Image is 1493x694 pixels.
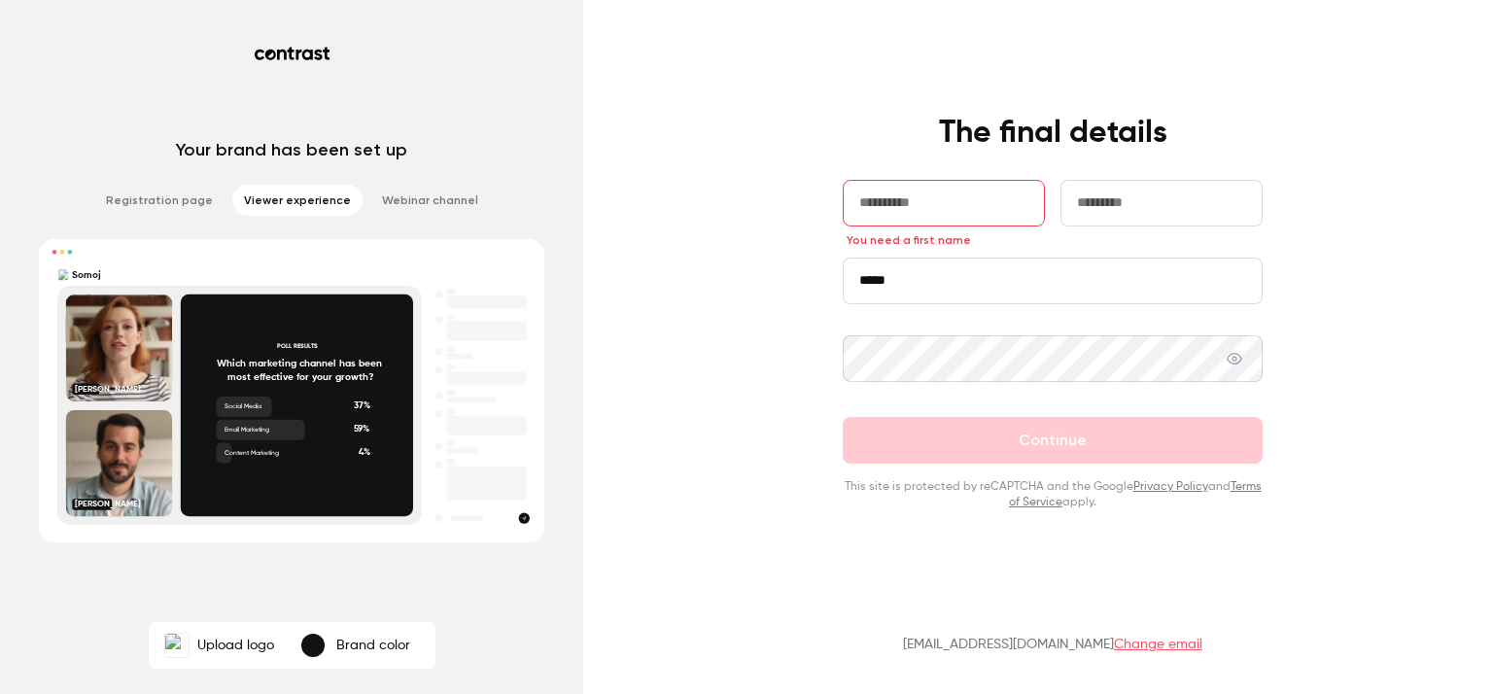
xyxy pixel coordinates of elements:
[847,232,971,248] span: You need a first name
[903,635,1202,654] p: [EMAIL_ADDRESS][DOMAIN_NAME]
[94,185,225,216] li: Registration page
[153,626,286,665] label: SomojUpload logo
[1133,481,1208,493] a: Privacy Policy
[165,634,189,657] img: Somoj
[72,270,101,281] text: Somoj
[232,185,363,216] li: Viewer experience
[336,636,410,655] p: Brand color
[136,317,155,324] text: Somoj
[176,138,407,161] p: Your brand has been set up
[1114,638,1202,651] a: Change email
[939,114,1167,153] h4: The final details
[1009,481,1262,508] a: Terms of Service
[286,626,432,665] button: Brand color
[370,185,490,216] li: Webinar channel
[843,479,1263,510] p: This site is protected by reCAPTCHA and the Google and apply.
